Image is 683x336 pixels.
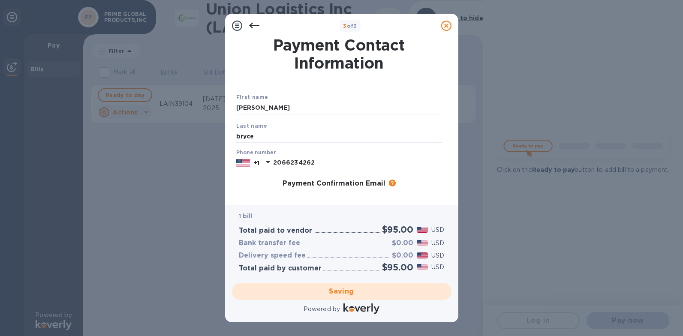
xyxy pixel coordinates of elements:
[236,36,442,72] h1: Payment Contact Information
[343,23,357,29] b: of 3
[417,264,428,270] img: USD
[253,159,259,167] p: +1
[343,303,379,314] img: Logo
[382,262,413,273] h2: $95.00
[239,264,322,273] h3: Total paid by customer
[417,240,428,246] img: USD
[239,213,253,219] b: 1 bill
[431,251,444,260] p: USD
[236,123,268,129] b: Last name
[417,252,428,258] img: USD
[283,180,385,188] h3: Payment Confirmation Email
[431,263,444,272] p: USD
[304,305,340,314] p: Powered by
[417,227,428,233] img: USD
[392,252,413,260] h3: $0.00
[236,102,442,114] input: Enter your first name
[239,252,306,260] h3: Delivery speed fee
[273,156,442,169] input: Enter your phone number
[343,23,346,29] span: 3
[236,94,268,100] b: First name
[236,130,442,143] input: Enter your last name
[431,239,444,248] p: USD
[239,227,312,235] h3: Total paid to vendor
[431,225,444,234] p: USD
[239,239,300,247] h3: Bank transfer fee
[236,158,250,168] img: US
[392,239,413,247] h3: $0.00
[382,224,413,235] h2: $95.00
[236,150,276,156] label: Phone number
